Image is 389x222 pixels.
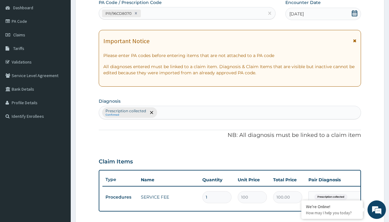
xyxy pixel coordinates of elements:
div: Chat with us now [32,35,103,43]
h3: Claim Items [99,158,133,165]
span: Prescription collected [314,194,347,200]
small: Confirmed [105,113,146,117]
div: We're Online! [306,204,358,209]
th: Type [102,174,138,185]
p: Prescription collected [105,109,146,113]
p: How may I help you today? [306,210,358,216]
span: Claims [13,32,25,38]
span: [DATE] [289,11,304,17]
th: Total Price [270,174,305,186]
textarea: Type your message and hit 'Enter' [3,153,117,174]
p: All diagnoses entered must be linked to a claim item. Diagnosis & Claim Items that are visible bu... [103,64,356,76]
img: d_794563401_company_1708531726252_794563401 [11,31,25,46]
h1: Important Notice [103,38,149,44]
label: Diagnosis [99,98,121,104]
th: Pair Diagnosis [305,174,373,186]
span: We're online! [36,70,85,132]
span: remove selection option [149,110,154,115]
th: Name [138,174,199,186]
span: Dashboard [13,5,33,10]
td: Procedures [102,191,138,203]
div: PR/96CD8070 [104,10,133,17]
td: SERVICE FEE [138,191,199,203]
th: Quantity [199,174,235,186]
p: Please enter PA codes before entering items that are not attached to a PA code [103,52,356,59]
div: Minimize live chat window [101,3,116,18]
th: Unit Price [235,174,270,186]
span: Tariffs [13,46,24,51]
p: NB: All diagnosis must be linked to a claim item [99,131,361,139]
